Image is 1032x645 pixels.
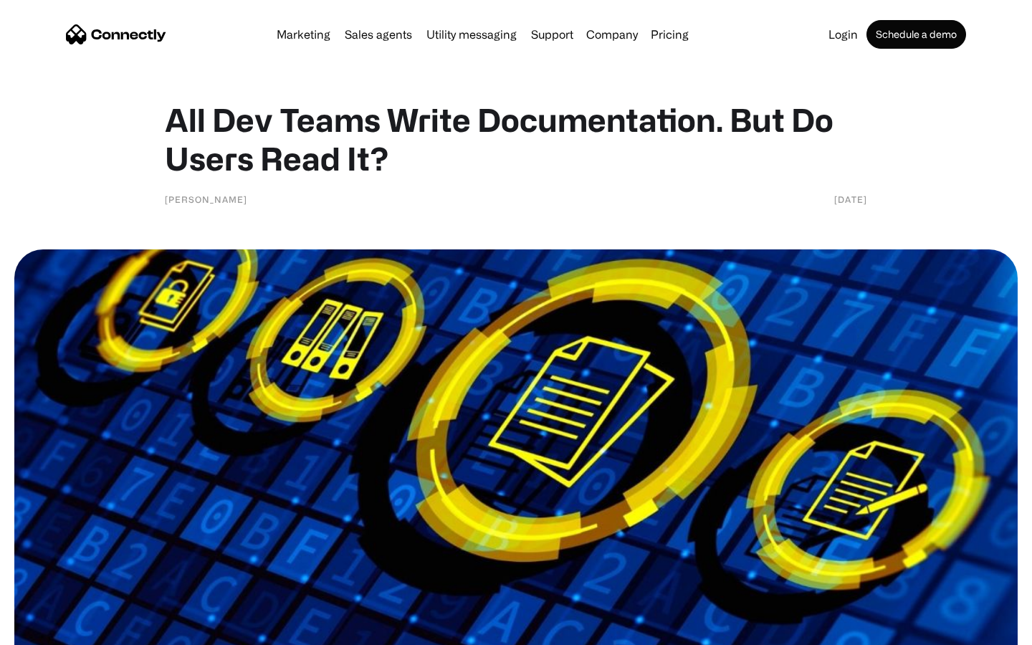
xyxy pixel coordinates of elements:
[421,29,522,40] a: Utility messaging
[165,100,867,178] h1: All Dev Teams Write Documentation. But Do Users Read It?
[14,620,86,640] aside: Language selected: English
[834,192,867,206] div: [DATE]
[66,24,166,45] a: home
[866,20,966,49] a: Schedule a demo
[645,29,694,40] a: Pricing
[165,192,247,206] div: [PERSON_NAME]
[339,29,418,40] a: Sales agents
[823,29,864,40] a: Login
[582,24,642,44] div: Company
[586,24,638,44] div: Company
[29,620,86,640] ul: Language list
[525,29,579,40] a: Support
[271,29,336,40] a: Marketing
